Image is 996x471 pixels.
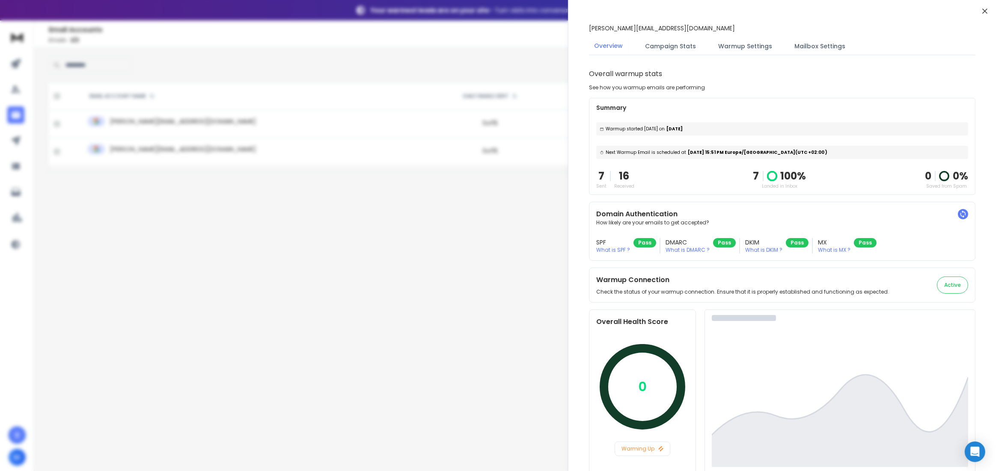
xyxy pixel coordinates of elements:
h3: SPF [596,238,630,247]
div: [DATE] 15:51 PM Europe/[GEOGRAPHIC_DATA] (UTC +02:00 ) [596,146,968,159]
p: Summary [596,103,968,112]
p: 16 [614,169,634,183]
button: Mailbox Settings [789,37,850,56]
h2: Overall Health Score [596,317,689,327]
button: Campaign Stats [640,37,701,56]
p: Landed in Inbox [753,183,806,189]
h3: MX [818,238,850,247]
button: Overview [589,36,628,56]
p: Sent [596,183,607,189]
h2: Domain Authentication [596,209,968,219]
strong: 0 [925,169,931,183]
span: Warmup started [DATE] on [606,126,665,132]
p: What is DKIM ? [745,247,782,253]
p: 7 [753,169,759,183]
p: 0 [638,379,647,394]
button: Active [937,277,968,294]
button: Warmup Settings [713,37,777,56]
p: Saved from Spam [925,183,968,189]
div: Pass [713,238,736,247]
p: 100 % [781,169,806,183]
p: Warming Up [618,445,666,452]
div: Open Intercom Messenger [965,442,985,462]
div: Pass [854,238,877,247]
p: What is DMARC ? [666,247,710,253]
p: See how you warmup emails are performing [589,84,705,91]
p: 7 [596,169,607,183]
h1: Overall warmup stats [589,69,662,79]
p: Check the status of your warmup connection. Ensure that it is properly established and functionin... [596,288,889,295]
h2: Warmup Connection [596,275,889,285]
h3: DKIM [745,238,782,247]
div: Pass [633,238,656,247]
div: Pass [786,238,809,247]
div: [DATE] [596,122,968,135]
h3: DMARC [666,238,710,247]
p: What is SPF ? [596,247,630,253]
p: Received [614,183,634,189]
p: How likely are your emails to get accepted? [596,219,968,226]
p: [PERSON_NAME][EMAIL_ADDRESS][DOMAIN_NAME] [589,24,735,32]
p: What is MX ? [818,247,850,253]
p: 0 % [953,169,968,183]
span: Next Warmup Email is scheduled at [606,149,686,156]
